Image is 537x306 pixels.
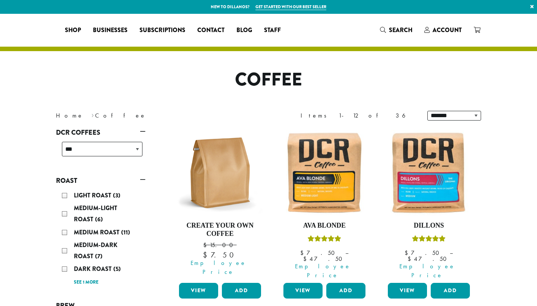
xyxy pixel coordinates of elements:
[386,130,472,280] a: DillonsRated 5.00 out of 5 Employee Price
[389,26,412,34] span: Search
[113,191,120,200] span: (3)
[177,130,263,216] img: 12oz-Label-Free-Bag-KRAFT-e1707417954251.png
[113,265,121,273] span: (5)
[450,249,453,257] span: –
[56,111,257,120] nav: Breadcrumb
[300,249,338,257] bdi: 7.50
[236,26,252,35] span: Blog
[74,191,113,200] span: Light Roast
[56,112,84,119] a: Home
[50,69,487,91] h1: Coffee
[303,255,310,263] span: $
[95,252,103,260] span: (7)
[203,241,210,249] span: $
[59,24,87,36] a: Shop
[179,283,218,299] a: View
[65,26,81,35] span: Shop
[56,174,145,187] a: Roast
[383,262,472,280] span: Employee Price
[177,222,263,238] h4: Create Your Own Coffee
[308,234,341,246] div: Rated 5.00 out of 5
[93,26,128,35] span: Businesses
[139,26,185,35] span: Subscriptions
[405,249,443,257] bdi: 7.50
[91,109,94,120] span: ›
[203,250,211,260] span: $
[56,187,145,290] div: Roast
[408,255,414,263] span: $
[174,259,263,277] span: Employee Price
[282,130,367,280] a: Ava BlondeRated 5.00 out of 5 Employee Price
[282,222,367,230] h4: Ava Blonde
[388,283,427,299] a: View
[283,283,323,299] a: View
[412,234,446,246] div: Rated 5.00 out of 5
[408,255,450,263] bdi: 47.50
[405,249,411,257] span: $
[74,204,117,224] span: Medium-Light Roast
[326,283,365,299] button: Add
[300,249,307,257] span: $
[74,241,117,260] span: Medium-Dark Roast
[386,130,472,216] img: Dillons-12oz-300x300.jpg
[56,126,145,139] a: DCR Coffees
[386,222,472,230] h4: Dillons
[203,241,236,249] bdi: 15.00
[345,249,348,257] span: –
[74,279,98,286] a: See 1 more
[74,265,113,273] span: Dark Roast
[282,130,367,216] img: Ava-Blonde-12oz-1-300x300.jpg
[203,250,237,260] bdi: 7.50
[74,228,121,237] span: Medium Roast
[255,4,326,10] a: Get started with our best seller
[303,255,346,263] bdi: 47.50
[197,26,224,35] span: Contact
[433,26,462,34] span: Account
[177,130,263,280] a: Create Your Own Coffee $15.00 Employee Price
[374,24,418,36] a: Search
[258,24,287,36] a: Staff
[56,139,145,165] div: DCR Coffees
[431,283,470,299] button: Add
[279,262,367,280] span: Employee Price
[222,283,261,299] button: Add
[301,111,416,120] div: Items 1-12 of 36
[95,215,103,224] span: (6)
[264,26,281,35] span: Staff
[121,228,130,237] span: (11)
